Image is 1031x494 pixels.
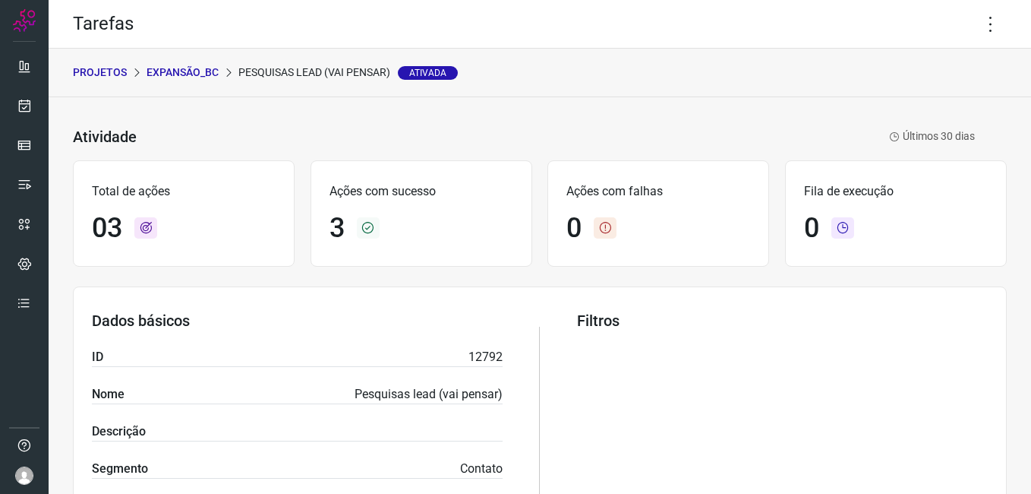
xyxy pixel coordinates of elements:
[468,348,503,366] p: 12792
[15,467,33,485] img: avatar-user-boy.jpg
[73,128,137,146] h3: Atividade
[92,212,122,245] h1: 03
[92,385,125,404] label: Nome
[889,128,975,144] p: Últimos 30 dias
[238,65,458,81] p: Pesquisas lead (vai pensar)
[566,182,750,201] p: Ações com falhas
[566,212,582,245] h1: 0
[577,312,988,330] h3: Filtros
[804,182,988,201] p: Fila de execução
[460,460,503,478] p: Contato
[804,212,819,245] h1: 0
[398,66,458,80] span: Ativada
[73,13,134,35] h2: Tarefas
[92,460,148,478] label: Segmento
[92,182,276,201] p: Total de ações
[92,312,503,330] h3: Dados básicos
[329,182,513,201] p: Ações com sucesso
[73,65,127,81] p: PROJETOS
[92,348,103,366] label: ID
[329,212,345,245] h1: 3
[147,65,219,81] p: Expansão_BC
[355,385,503,404] p: Pesquisas lead (vai pensar)
[92,423,146,441] label: Descrição
[13,9,36,32] img: Logo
